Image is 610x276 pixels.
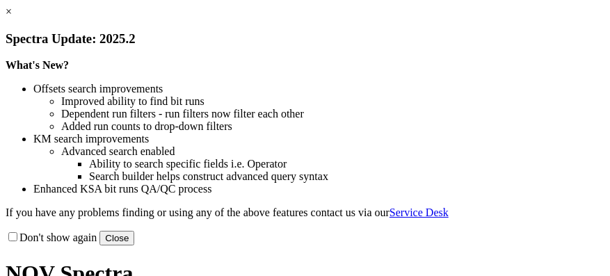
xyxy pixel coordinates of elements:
li: Dependent run filters - run filters now filter each other [61,108,604,120]
a: × [6,6,12,17]
h3: Spectra Update: 2025.2 [6,31,604,47]
li: Added run counts to drop-down filters [61,120,604,133]
button: Close [99,231,134,245]
li: Advanced search enabled [61,145,604,158]
strong: What's New? [6,59,69,71]
a: Service Desk [390,206,449,218]
input: Don't show again [8,232,17,241]
li: Improved ability to find bit runs [61,95,604,108]
li: Enhanced KSA bit runs QA/QC process [33,183,604,195]
p: If you have any problems finding or using any of the above features contact us via our [6,206,604,219]
li: Ability to search specific fields i.e. Operator [89,158,604,170]
li: Offsets search improvements [33,83,604,95]
label: Don't show again [6,232,97,243]
li: Search builder helps construct advanced query syntax [89,170,604,183]
li: KM search improvements [33,133,604,145]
